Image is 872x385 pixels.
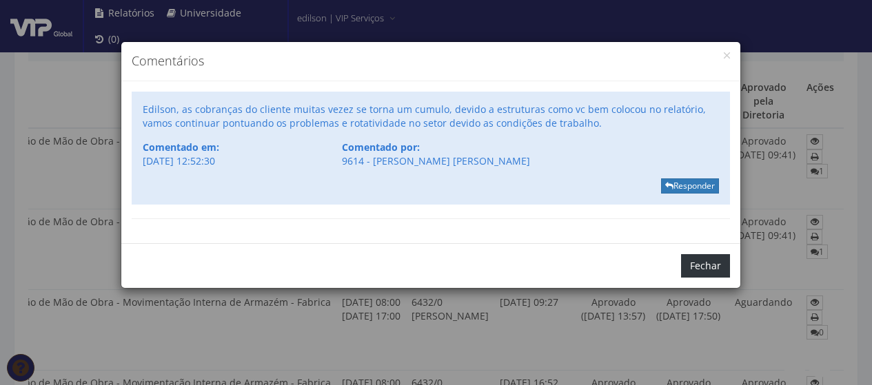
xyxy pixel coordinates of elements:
[681,254,730,278] button: Fechar
[132,52,730,70] h4: Comentários
[661,178,719,193] button: Responder
[342,141,420,154] strong: Comentado por:
[332,141,729,168] div: 9614 - [PERSON_NAME] [PERSON_NAME]
[143,141,219,154] strong: Comentado em:
[132,141,332,168] div: [DATE] 12:52:30
[132,103,729,130] div: Edilson, as cobranças do cliente muitas vezez se torna um cumulo, devido a estruturas como vc bem...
